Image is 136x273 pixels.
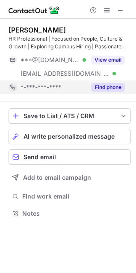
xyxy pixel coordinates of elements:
[9,129,131,144] button: AI write personalized message
[23,174,91,181] span: Add to email campaign
[9,5,60,15] img: ContactOut v5.3.10
[91,56,125,64] button: Reveal Button
[24,154,56,160] span: Send email
[91,83,125,92] button: Reveal Button
[22,210,127,217] span: Notes
[9,170,131,185] button: Add to email campaign
[9,208,131,220] button: Notes
[24,133,115,140] span: AI write personalized message
[21,56,80,64] span: ***@[DOMAIN_NAME]
[22,193,127,200] span: Find work email
[9,35,131,50] div: HR Professional | Focused on People, Culture & Growth | Exploring Campus Hiring | Passionate Abou...
[9,26,66,34] div: [PERSON_NAME]
[9,190,131,202] button: Find work email
[24,113,116,119] div: Save to List / ATS / CRM
[21,70,109,77] span: [EMAIL_ADDRESS][DOMAIN_NAME]
[9,108,131,124] button: save-profile-one-click
[9,149,131,165] button: Send email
